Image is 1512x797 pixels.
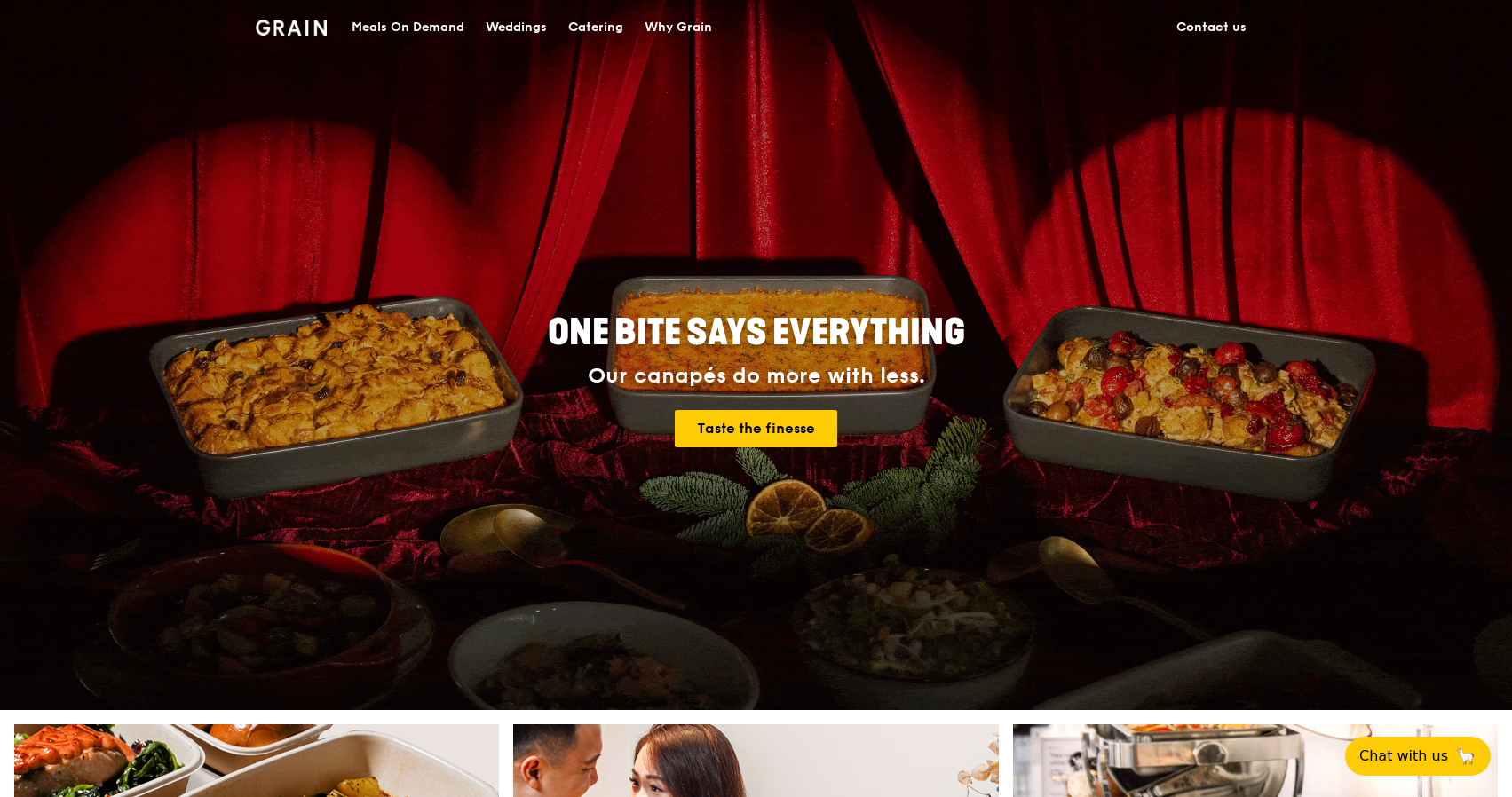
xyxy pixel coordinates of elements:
span: Chat with us [1359,746,1448,767]
div: Meals On Demand [352,1,464,54]
a: Why Grain [634,1,723,54]
a: Weddings [475,1,558,54]
div: Weddings [486,1,547,54]
img: Grain [256,20,328,36]
a: Contact us [1166,1,1257,54]
span: 🦙 [1455,746,1476,767]
div: Why Grain [645,1,712,54]
a: Taste the finesse [675,410,837,447]
span: ONE BITE SAYS EVERYTHING [548,312,965,354]
div: Our canapés do more with less. [437,364,1076,389]
a: Catering [558,1,634,54]
div: Catering [568,1,623,54]
button: Chat with us🦙 [1345,737,1491,776]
